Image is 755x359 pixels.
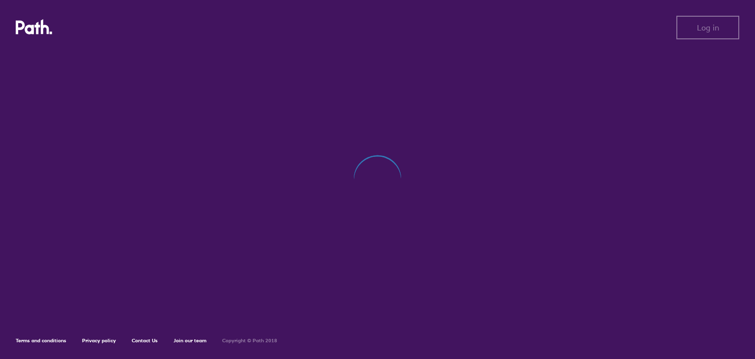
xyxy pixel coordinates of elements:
[174,337,206,344] a: Join our team
[16,337,66,344] a: Terms and conditions
[676,16,739,39] button: Log in
[697,23,719,32] span: Log in
[132,337,158,344] a: Contact Us
[82,337,116,344] a: Privacy policy
[222,338,277,344] h6: Copyright © Path 2018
